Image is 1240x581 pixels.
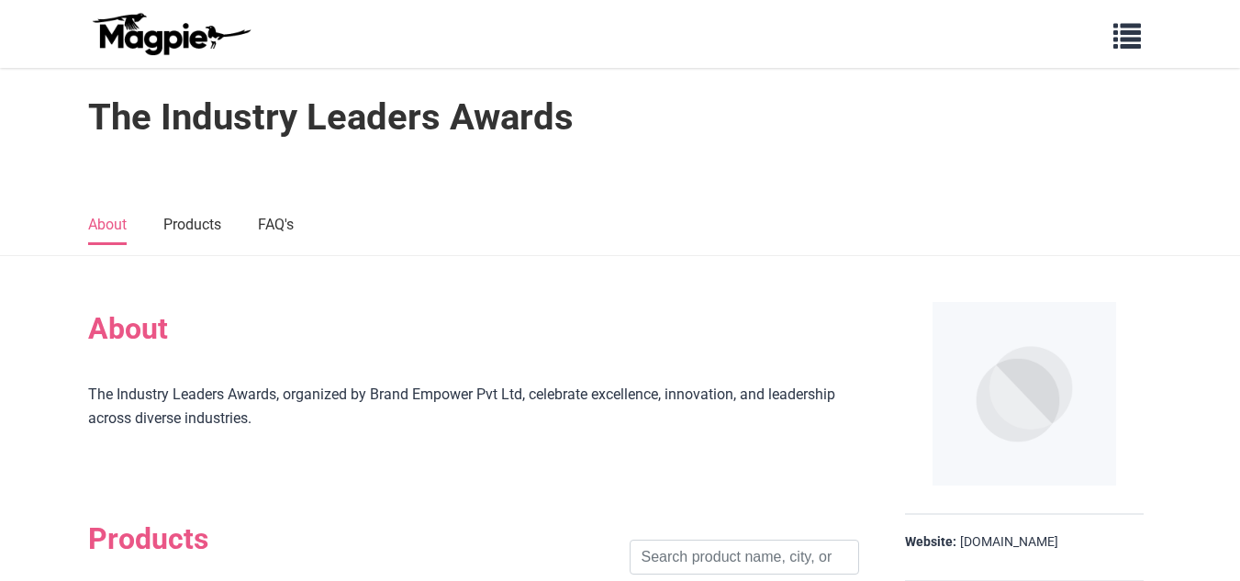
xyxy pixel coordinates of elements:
img: logo-ab69f6fb50320c5b225c76a69d11143b.png [88,12,253,56]
strong: Website: [905,533,956,552]
a: [DOMAIN_NAME] [960,533,1058,552]
div: The Industry Leaders Awards, organized by Brand Empower Pvt Ltd, celebrate excellence, innovation... [88,383,859,430]
a: FAQ's [258,207,294,245]
h1: The Industry Leaders Awards [88,95,574,140]
a: About [88,207,127,245]
h2: About [88,311,859,346]
img: The Industry Leaders Awards logo [933,302,1116,486]
a: Products [163,207,221,245]
h2: Products [88,521,208,556]
input: Search product name, city, or interal id [630,540,859,575]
